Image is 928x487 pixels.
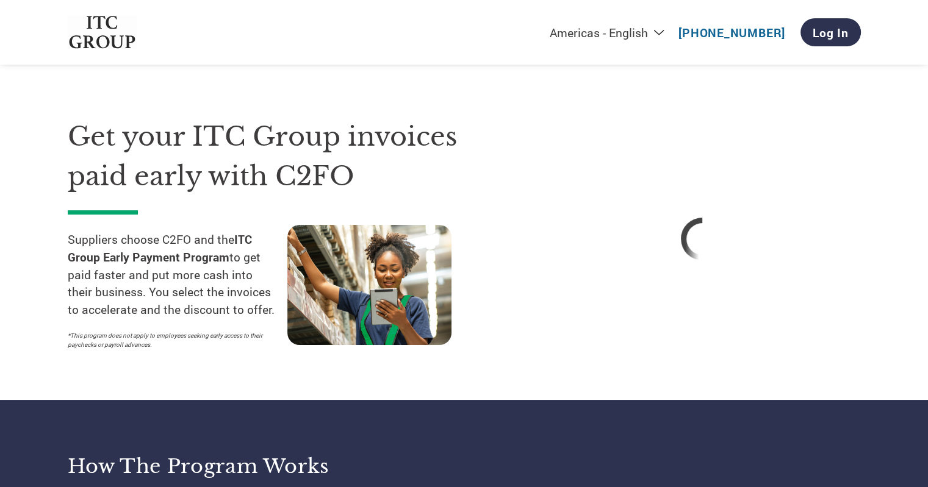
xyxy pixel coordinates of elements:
[68,331,275,349] p: *This program does not apply to employees seeking early access to their paychecks or payroll adva...
[68,16,137,49] img: ITC Group
[800,18,861,46] a: Log In
[68,117,507,196] h1: Get your ITC Group invoices paid early with C2FO
[678,25,785,40] a: [PHONE_NUMBER]
[287,225,451,345] img: supply chain worker
[68,231,287,319] p: Suppliers choose C2FO and the to get paid faster and put more cash into their business. You selec...
[68,454,449,478] h3: How the program works
[68,232,252,265] strong: ITC Group Early Payment Program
